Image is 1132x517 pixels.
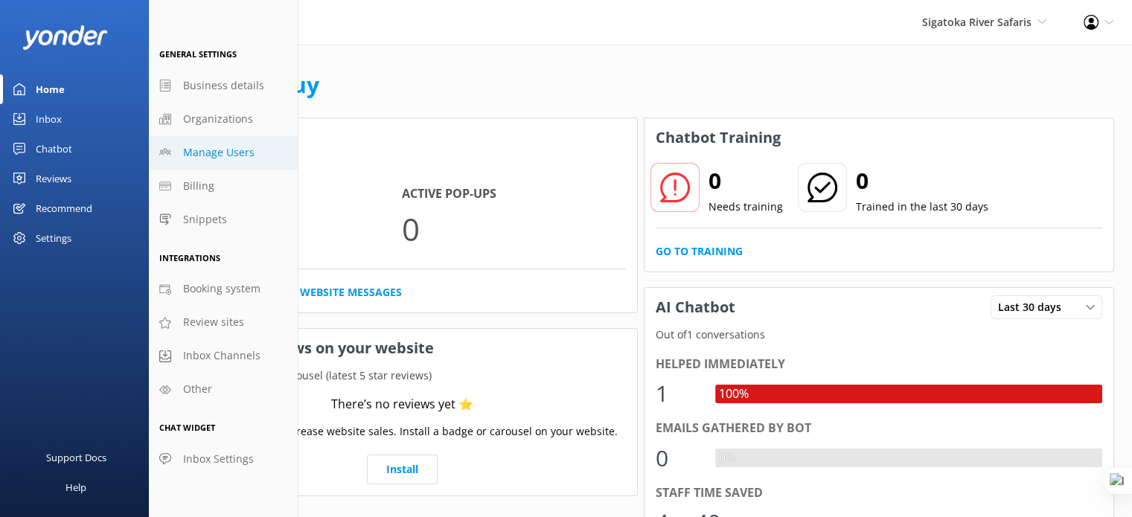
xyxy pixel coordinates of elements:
div: Reviews [36,164,71,193]
h3: Chatbot Training [645,118,792,157]
p: Trained in the last 30 days [856,199,988,215]
span: Billing [183,178,214,194]
a: Billing [149,170,298,203]
h4: Active Pop-ups [402,184,625,204]
span: Other [183,381,212,397]
span: Organizations [183,111,253,127]
h3: Website Chat [167,118,637,157]
span: Booking system [183,280,260,297]
div: Recommend [36,193,92,223]
div: Chatbot [36,134,72,164]
span: Review sites [183,314,244,330]
span: Integrations [159,252,220,263]
span: Snippets [183,211,227,228]
a: Booking system [149,272,298,306]
a: Manage Users [149,136,298,170]
a: Website Messages [300,284,402,301]
span: General Settings [159,48,237,60]
h2: 0 [709,163,783,199]
div: 0 [656,440,700,476]
div: 0% [715,449,739,468]
span: Last 30 days [998,299,1070,315]
span: Inbox Channels [183,347,260,364]
p: Use social proof to increase website sales. Install a badge or carousel on your website. [186,423,618,440]
div: There’s no reviews yet ⭐ [331,395,473,414]
a: Business details [149,69,298,103]
div: Settings [36,223,71,253]
p: Your current review carousel (latest 5 star reviews) [167,367,637,384]
div: Home [36,74,65,104]
a: Snippets [149,203,298,237]
h2: 0 [856,163,988,199]
div: Staff time saved [656,484,1103,503]
span: Business details [183,77,264,94]
img: yonder-white-logo.png [22,25,108,50]
a: Install [367,455,438,484]
p: In the last 30 days [167,157,637,173]
span: Chat Widget [159,422,215,433]
div: 100% [715,385,752,404]
div: Inbox [36,104,62,134]
div: 1 [656,376,700,411]
p: Needs training [709,199,783,215]
span: Inbox Settings [183,451,254,467]
a: Organizations [149,103,298,136]
h3: Showcase reviews on your website [167,329,637,367]
a: Review sites [149,306,298,339]
div: Help [65,472,86,502]
a: Go to Training [656,243,743,260]
p: Out of 1 conversations [645,327,1114,343]
span: Manage Users [183,144,255,161]
div: Emails gathered by bot [656,419,1103,438]
a: Inbox Settings [149,443,298,476]
p: 0 [402,204,625,254]
div: Helped immediately [656,355,1103,374]
a: Other [149,373,298,406]
a: Inbox Channels [149,339,298,373]
div: Support Docs [46,443,106,472]
h3: AI Chatbot [645,288,746,327]
span: Sigatoka River Safaris [922,15,1032,29]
